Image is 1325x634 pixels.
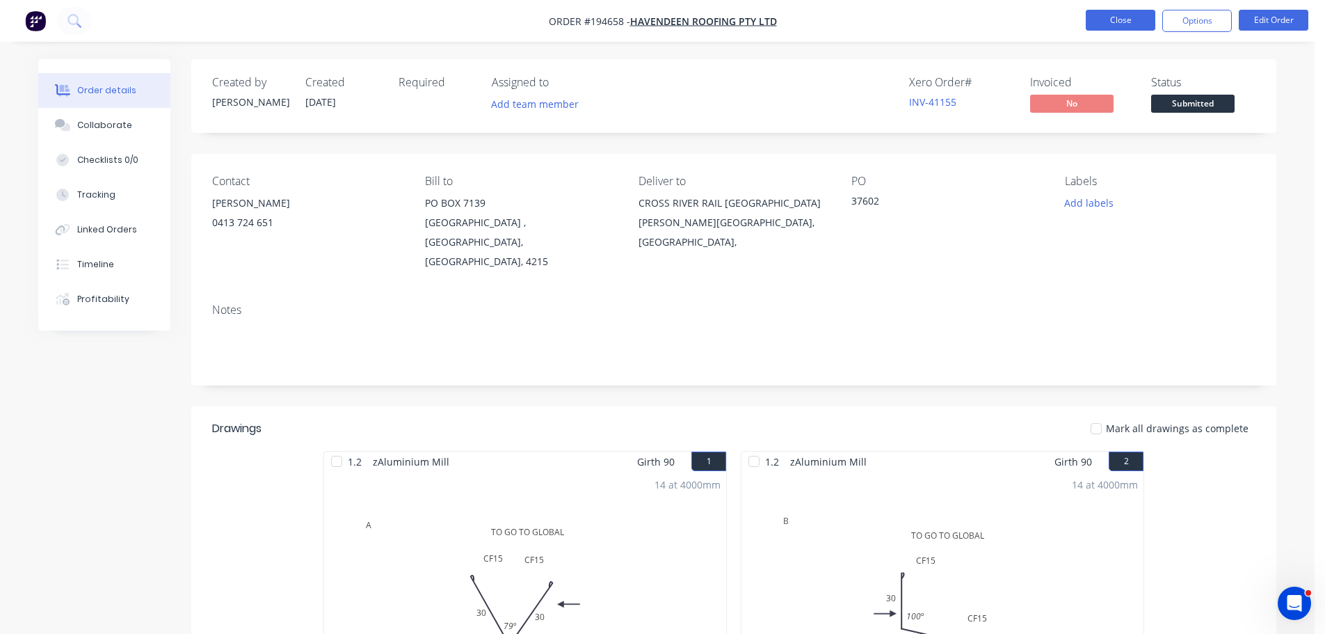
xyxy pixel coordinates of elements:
div: [PERSON_NAME]0413 724 651 [212,193,403,238]
div: 14 at 4000mm [1072,477,1138,492]
button: 1 [691,452,726,471]
div: Just a quick update on this - the issue was fixed last night. You should now be able to add attac... [22,313,217,367]
iframe: Intercom live chat [1278,587,1311,620]
img: Factory [25,10,46,31]
span: Submitted [1151,95,1235,112]
button: 2 [1109,452,1143,471]
button: Collaborate [38,108,170,143]
button: Emoji picker [44,456,55,467]
span: Girth 90 [1054,452,1092,472]
button: Tracking [38,177,170,212]
div: Linked Orders [77,223,137,236]
div: [PERSON_NAME][GEOGRAPHIC_DATA], [GEOGRAPHIC_DATA], [639,213,829,252]
div: Close [244,6,269,31]
div: Invoiced [1030,76,1134,89]
h1: Maricar [67,7,109,17]
span: 1.2 [760,452,785,472]
button: Submitted [1151,95,1235,116]
button: Checklists 0/0 [38,143,170,177]
img: Profile image for Maricar [40,8,62,30]
textarea: Message… [12,427,266,450]
span: zAluminium Mill [367,452,455,472]
span: Girth 90 [637,452,675,472]
div: Created [305,76,382,89]
div: 37602 [851,193,1025,213]
div: Great news! Thank you I will advise the team. [61,395,256,422]
div: CROSS RIVER RAIL [GEOGRAPHIC_DATA][PERSON_NAME][GEOGRAPHIC_DATA], [GEOGRAPHIC_DATA], [639,193,829,252]
p: Active [67,17,95,31]
div: Drawings [212,420,262,437]
span: No [1030,95,1114,112]
div: [PERSON_NAME] [212,193,403,213]
div: Good morning, [PERSON_NAME],Just a quick update on this - the issue was fixed last night. You sho... [11,284,228,376]
div: Status [1151,76,1255,89]
div: 14 at 4000mm [655,477,721,492]
button: Edit Order [1239,10,1308,31]
div: Xero Order # [909,76,1013,89]
div: Profitability [77,293,129,306]
button: Home [218,6,244,32]
span: [DATE] [305,95,336,109]
div: Notes [212,303,1255,317]
span: Order #194658 - [549,15,630,28]
button: Profitability [38,282,170,317]
div: Deliver to [639,175,829,188]
div: CROSS RIVER RAIL [GEOGRAPHIC_DATA] [639,193,829,213]
div: Good morning, [PERSON_NAME], [22,292,217,306]
button: Order details [38,73,170,108]
span: zAluminium Mill [785,452,872,472]
div: Great news! Thank you I will advise the team. [50,387,267,431]
div: PO [851,175,1042,188]
a: INV-41155 [909,95,956,109]
div: Michael says… [11,387,267,442]
div: Collaborate [77,119,132,132]
span: Mark all drawings as complete [1106,421,1248,436]
button: Add team member [492,95,586,113]
div: Order details [77,84,136,97]
div: Labels [1065,175,1255,188]
button: Add team member [484,95,586,113]
button: Gif picker [66,456,77,467]
div: Tracking [77,189,115,201]
span: 1.2 [342,452,367,472]
div: PO BOX 7139[GEOGRAPHIC_DATA] , [GEOGRAPHIC_DATA], [GEOGRAPHIC_DATA], 4215 [425,193,616,271]
div: Contact [212,175,403,188]
button: Close [1086,10,1155,31]
div: Timeline [77,258,114,271]
div: [PERSON_NAME] [212,95,289,109]
button: Options [1162,10,1232,32]
div: Created by [212,76,289,89]
button: Linked Orders [38,212,170,247]
div: Required [399,76,475,89]
button: Send a message… [239,450,261,473]
div: PO BOX 7139 [425,193,616,213]
div: Checklists 0/0 [77,154,138,166]
div: Assigned to [492,76,631,89]
div: [DATE] [11,265,267,284]
button: Start recording [88,456,99,467]
button: Timeline [38,247,170,282]
div: 0413 724 651 [212,213,403,232]
button: Add labels [1057,193,1121,212]
button: go back [9,6,35,32]
div: Maricar says… [11,284,267,387]
div: [GEOGRAPHIC_DATA] , [GEOGRAPHIC_DATA], [GEOGRAPHIC_DATA], 4215 [425,213,616,271]
a: Havendeen Roofing Pty Ltd [630,15,777,28]
div: Bill to [425,175,616,188]
button: Upload attachment [22,456,33,467]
